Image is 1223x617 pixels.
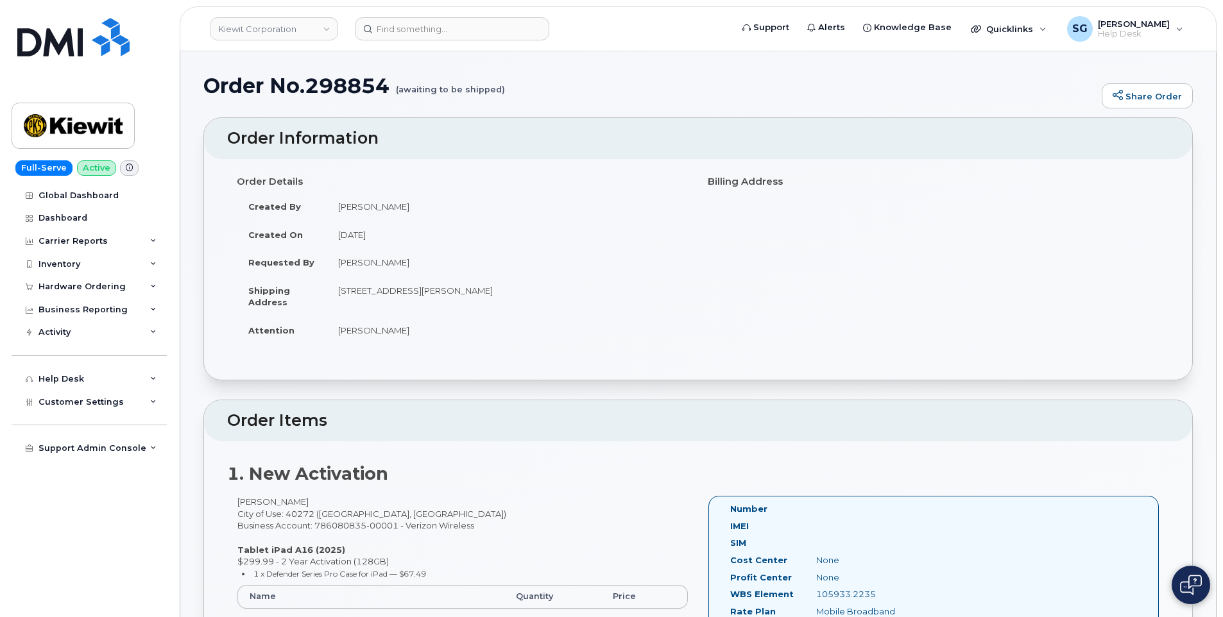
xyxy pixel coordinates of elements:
strong: Shipping Address [248,285,290,308]
label: SIM [730,537,746,549]
h4: Billing Address [708,176,1159,187]
strong: Created On [248,230,303,240]
a: Share Order [1102,83,1193,109]
label: Profit Center [730,571,792,584]
td: [DATE] [327,221,688,249]
th: Name [237,585,504,608]
td: [PERSON_NAME] [327,316,688,344]
h2: Order Items [227,412,1169,430]
strong: Requested By [248,257,314,267]
h1: Order No.298854 [203,74,1095,97]
th: Price [601,585,688,608]
td: [PERSON_NAME] [327,192,688,221]
small: (awaiting to be shipped) [396,74,505,94]
div: None [807,554,927,566]
img: Open chat [1180,575,1202,595]
div: None [807,571,927,584]
label: Number [730,503,767,515]
strong: Created By [248,201,301,212]
td: [PERSON_NAME] [327,248,688,276]
th: Quantity [504,585,601,608]
strong: 1. New Activation [227,463,388,484]
div: 105933.2235 [807,588,927,600]
small: 1 x Defender Series Pro Case for iPad — $67.49 [253,569,426,579]
h4: Order Details [237,176,688,187]
label: WBS Element [730,588,794,600]
td: [STREET_ADDRESS][PERSON_NAME] [327,276,688,316]
strong: Tablet iPad A16 (2025) [237,545,345,555]
strong: Attention [248,325,295,335]
h2: Order Information [227,130,1169,148]
label: IMEI [730,520,749,532]
label: Cost Center [730,554,787,566]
